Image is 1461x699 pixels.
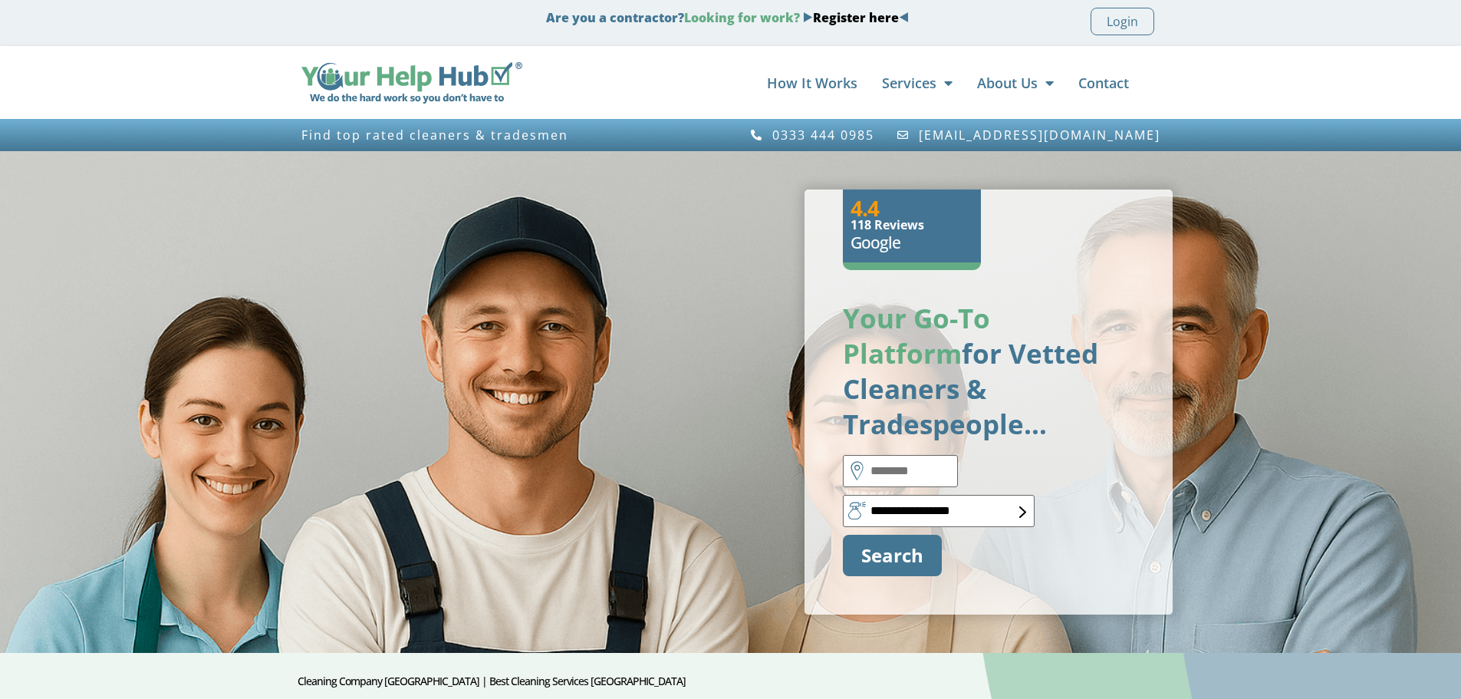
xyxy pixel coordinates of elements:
[1078,68,1129,98] a: Contact
[843,300,860,336] span: Y
[684,9,800,26] span: Looking for work?
[813,9,899,26] a: Register here
[1107,12,1138,31] span: Login
[851,197,973,219] h3: 4.4
[896,128,1160,142] a: [EMAIL_ADDRESS][DOMAIN_NAME]
[301,128,723,142] h3: Find top rated cleaners & tradesmen
[915,128,1160,142] span: [EMAIL_ADDRESS][DOMAIN_NAME]
[538,68,1128,98] nav: Menu
[803,12,813,22] img: Blue Arrow - Right
[1091,8,1154,35] a: Login
[750,128,875,142] a: 0333 444 0985
[301,62,523,104] img: Your Help Hub Wide Logo
[1019,506,1026,518] img: Home - select box form
[977,68,1054,98] a: About Us
[298,676,910,687] h1: Cleaning Company [GEOGRAPHIC_DATA] | Best Cleaning Services [GEOGRAPHIC_DATA]
[882,68,953,98] a: Services
[843,535,942,576] button: Search
[851,219,973,231] h6: 118 Reviews
[843,301,1134,442] p: for Vetted Cleaners & Tradespeople…
[546,9,909,26] strong: Are you a contractor?
[851,231,973,255] h5: Google
[767,68,857,98] a: How It Works
[843,300,990,371] span: our Go-To Platform
[899,12,909,22] img: Blue Arrow - Left
[768,128,874,142] span: 0333 444 0985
